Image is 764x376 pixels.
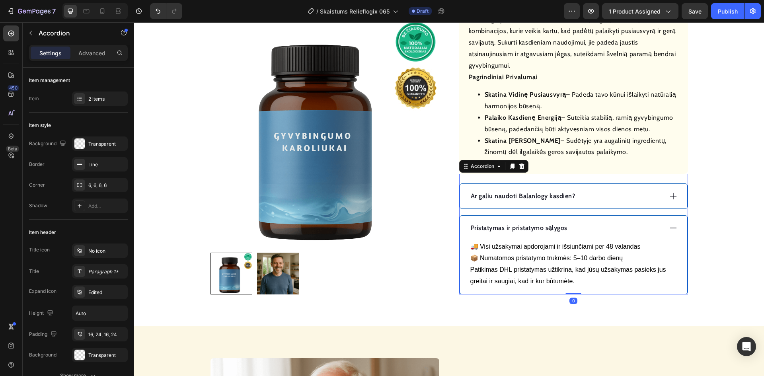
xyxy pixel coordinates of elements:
div: Beta [6,146,19,152]
div: No icon [88,247,126,255]
p: Settings [39,49,62,57]
span: Skaistums Relieflogix 065 [320,7,390,16]
p: Accordion [39,28,106,38]
span: Save [688,8,702,15]
div: Transparent [88,140,126,148]
p: 7 [52,6,56,16]
span: Draft [417,8,429,15]
span: 1 product assigned [609,7,661,16]
li: – Padeda tavo kūnui išlaikyti natūralią harmonijos būseną. [351,67,544,90]
div: Corner [29,181,45,189]
div: Border [29,161,45,168]
p: Advanced [78,49,105,57]
strong: Palaiko Kasdienę Energiją [351,92,428,99]
div: Height [29,308,55,319]
div: Background [29,138,68,149]
p: Patikimas DHL pristatymas užtikrina, kad jūsų užsakymas pasieks jus greitai ir saugiai, kad ir ku... [336,242,543,265]
span: / [316,7,318,16]
div: 450 [8,85,19,91]
p: Ar galiu naudoti Balanlogy kasdien? [337,169,441,179]
button: Publish [711,3,745,19]
div: Item header [29,229,56,236]
div: Item [29,95,39,102]
strong: Pagrindiniai Privalumai [335,51,404,58]
button: 1 product assigned [602,3,678,19]
div: Expand icon [29,288,57,295]
div: Transparent [88,352,126,359]
p: 🚚 Visi užsakymai apdorojami ir išsiunčiami per 48 valandas 📦 Numatomos pristatymo trukmės: 5–10 d... [336,219,543,242]
div: Title icon [29,246,50,253]
div: Line [88,161,126,168]
div: Open Intercom Messenger [737,337,756,356]
div: Title [29,268,39,275]
div: 6, 6, 6, 6 [88,182,126,189]
div: 2 items [88,95,126,103]
button: 7 [3,3,59,19]
p: Pristatymas ir pristatymo sąlygos [337,201,433,210]
div: Accordion [335,140,362,148]
strong: Skatina Vidinę Pusiausvyrą [351,68,432,76]
div: Shadow [29,202,47,209]
div: Paragraph 1* [88,268,126,275]
div: Add... [88,203,126,210]
div: Item management [29,77,70,84]
div: Padding [29,329,58,340]
div: Undo/Redo [150,3,182,19]
li: – Suteikia stabilią, ramią gyvybingumo būseną, padedančią būti aktyvesniam visos dienos metu. [351,90,544,113]
div: 16, 24, 16, 24 [88,331,126,338]
div: Publish [718,7,738,16]
iframe: Design area [134,22,764,376]
button: Save [682,3,708,19]
input: Auto [72,306,127,320]
li: – Sudėtyje yra augalinių ingredientų, žinomų dėl ilgalaikės geros savijautos palaikymo. [351,113,544,136]
strong: Skatina [PERSON_NAME] [351,115,427,122]
div: 0 [435,275,443,282]
div: Background [29,351,57,358]
div: Item style [29,122,51,129]
div: Edited [88,289,126,296]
